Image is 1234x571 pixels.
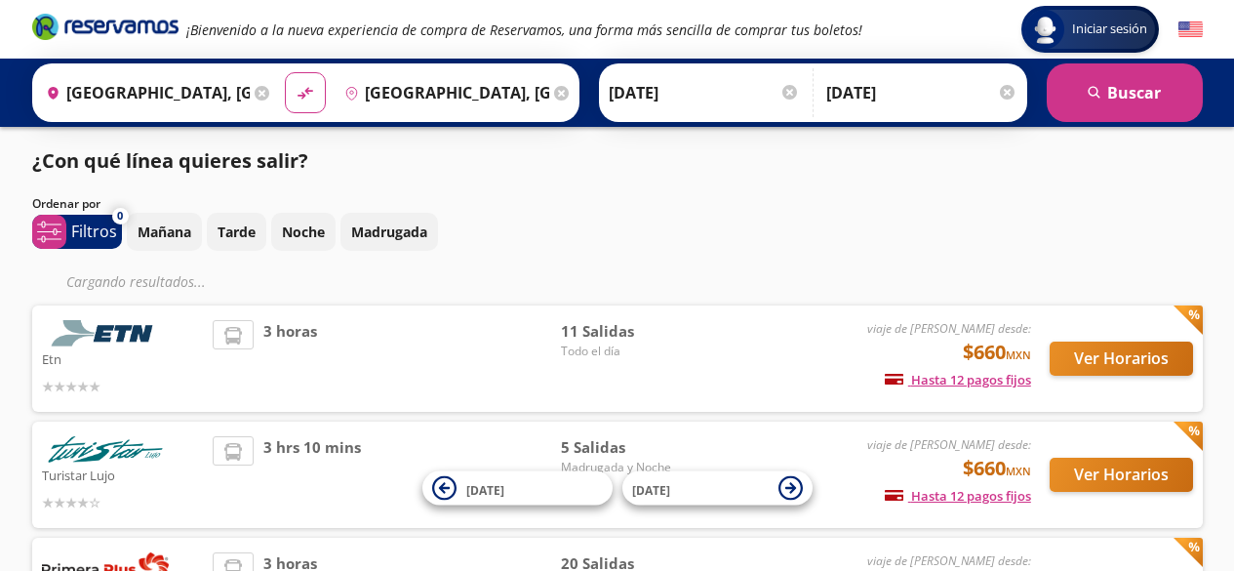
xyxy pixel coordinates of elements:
[351,222,427,242] p: Madrugada
[466,481,504,498] span: [DATE]
[963,454,1031,483] span: $660
[32,215,122,249] button: 0Filtros
[867,320,1031,337] em: viaje de [PERSON_NAME] desde:
[271,213,336,251] button: Noche
[38,68,251,117] input: Buscar Origen
[138,222,191,242] p: Mañana
[340,213,438,251] button: Madrugada
[963,338,1031,367] span: $660
[117,208,123,224] span: 0
[32,146,308,176] p: ¿Con qué línea quieres salir?
[1050,342,1193,376] button: Ver Horarios
[1006,464,1031,478] small: MXN
[32,12,179,47] a: Brand Logo
[186,20,862,39] em: ¡Bienvenido a la nueva experiencia de compra de Reservamos, una forma más sencilla de comprar tus...
[422,471,613,506] button: [DATE]
[1178,18,1203,42] button: English
[561,436,697,459] span: 5 Salidas
[71,220,117,243] p: Filtros
[622,471,813,506] button: [DATE]
[32,195,100,213] p: Ordenar por
[561,320,697,343] span: 11 Salidas
[263,320,317,397] span: 3 horas
[561,459,697,476] span: Madrugada y Noche
[1050,458,1193,492] button: Ver Horarios
[42,436,169,463] img: Turistar Lujo
[867,552,1031,569] em: viaje de [PERSON_NAME] desde:
[218,222,256,242] p: Tarde
[207,213,266,251] button: Tarde
[867,436,1031,453] em: viaje de [PERSON_NAME] desde:
[263,436,361,513] span: 3 hrs 10 mins
[282,222,325,242] p: Noche
[32,12,179,41] i: Brand Logo
[42,463,204,486] p: Turistar Lujo
[885,487,1031,505] span: Hasta 12 pagos fijos
[337,68,549,117] input: Buscar Destino
[127,213,202,251] button: Mañana
[1006,347,1031,362] small: MXN
[561,343,697,360] span: Todo el día
[1064,20,1155,39] span: Iniciar sesión
[609,68,800,117] input: Elegir Fecha
[42,320,169,347] img: Etn
[42,347,204,370] p: Etn
[885,371,1031,388] span: Hasta 12 pagos fijos
[1047,63,1203,122] button: Buscar
[66,272,206,291] em: Cargando resultados ...
[632,481,670,498] span: [DATE]
[826,68,1017,117] input: Opcional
